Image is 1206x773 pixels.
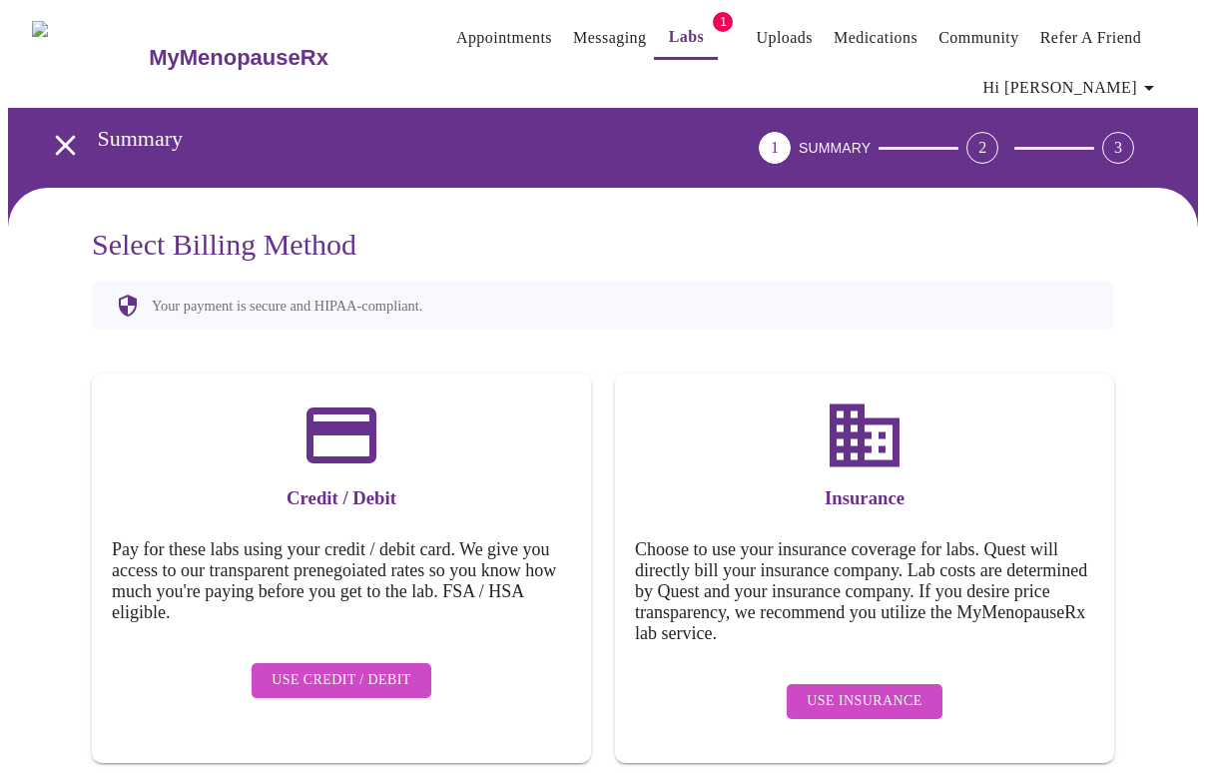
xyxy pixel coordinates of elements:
img: MyMenopauseRx Logo [32,21,147,96]
p: Your payment is secure and HIPAA-compliant. [152,298,422,315]
span: SUMMARY [799,140,871,156]
button: Use Insurance [787,684,941,719]
div: 2 [966,132,998,164]
a: Uploads [756,24,813,52]
span: Hi [PERSON_NAME] [983,74,1161,102]
a: MyMenopauseRx [147,23,408,93]
span: Use Credit / Debit [272,668,411,693]
a: Refer a Friend [1040,24,1142,52]
button: Community [930,18,1027,58]
button: Labs [654,17,718,60]
h3: Credit / Debit [112,487,571,509]
button: Uploads [748,18,821,58]
button: Appointments [448,18,560,58]
div: 1 [759,132,791,164]
h3: Select Billing Method [92,228,1114,262]
button: Hi [PERSON_NAME] [975,68,1169,108]
h5: Choose to use your insurance coverage for labs. Quest will directly bill your insurance company. ... [635,539,1094,644]
a: Medications [834,24,917,52]
h3: MyMenopauseRx [149,45,328,71]
button: Refer a Friend [1032,18,1150,58]
h3: Summary [98,126,648,152]
button: open drawer [36,116,95,175]
a: Appointments [456,24,552,52]
div: 3 [1102,132,1134,164]
span: 1 [713,12,733,32]
span: Use Insurance [807,689,921,714]
h5: Pay for these labs using your credit / debit card. We give you access to our transparent prenegoi... [112,539,571,623]
button: Medications [826,18,925,58]
h3: Insurance [635,487,1094,509]
button: Use Credit / Debit [252,663,431,698]
a: Labs [669,23,705,51]
a: Messaging [573,24,646,52]
a: Community [938,24,1019,52]
button: Messaging [565,18,654,58]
